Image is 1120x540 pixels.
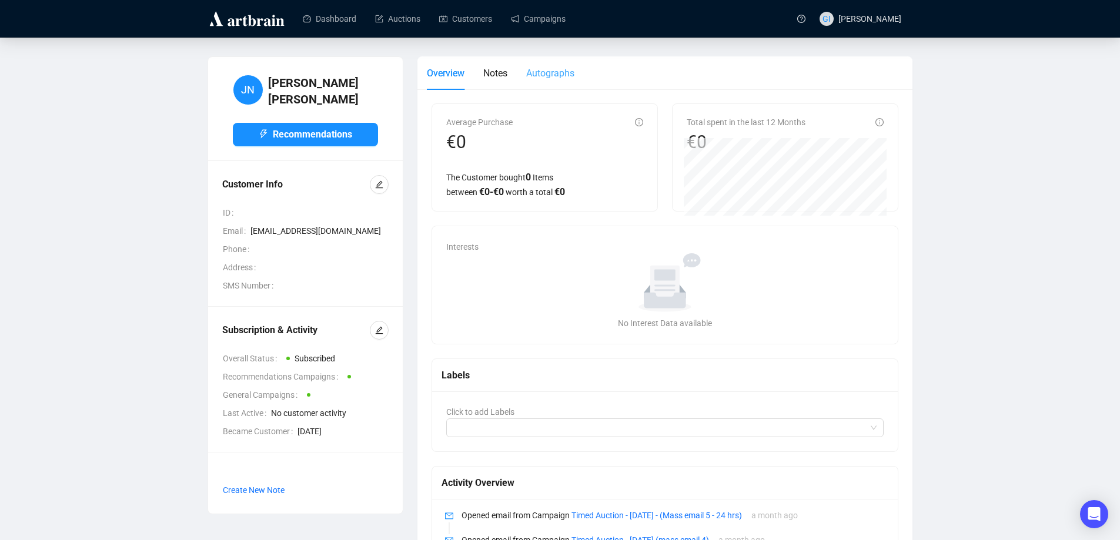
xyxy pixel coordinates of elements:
span: ID [223,206,238,219]
span: edit [375,180,383,189]
span: question-circle [797,15,805,23]
span: Recommendations Campaigns [223,370,343,383]
span: Email [223,224,250,237]
p: Opened email from Campaign [462,509,884,522]
span: Notes [483,68,507,79]
span: Became Customer [223,425,297,438]
span: info-circle [875,118,884,126]
span: info-circle [635,118,643,126]
span: [EMAIL_ADDRESS][DOMAIN_NAME] [250,224,389,237]
span: GI [823,12,831,25]
h4: [PERSON_NAME] [PERSON_NAME] [268,75,378,108]
span: Overview [427,68,464,79]
span: SMS Number [223,279,278,292]
span: € 0 [554,186,565,197]
button: Create New Note [222,481,285,499]
span: Overall Status [223,352,282,365]
span: Subscribed [295,354,335,363]
span: Last Active [223,407,271,420]
span: Total spent in the last 12 Months [687,118,805,127]
span: Interests [446,242,479,251]
div: €0 [687,131,805,153]
span: a month ago [751,511,798,520]
span: mail [445,512,453,520]
a: Campaigns [511,4,566,34]
span: [DATE] [297,425,389,438]
div: The Customer bought Items between worth a total [446,170,643,199]
div: Subscription & Activity [222,323,370,337]
div: €0 [446,131,513,153]
span: 0 [526,172,531,183]
div: Labels [442,368,889,383]
div: Customer Info [222,177,370,192]
a: Dashboard [303,4,356,34]
span: JN [241,82,255,98]
div: Activity Overview [442,475,889,490]
span: Click to add Labels [446,407,514,417]
a: Auctions [375,4,420,34]
span: [PERSON_NAME] [838,14,901,24]
span: No customer activity [271,407,389,420]
div: No Interest Data available [451,317,880,330]
div: Open Intercom Messenger [1080,500,1108,528]
span: thunderbolt [259,129,268,139]
button: Recommendations [233,123,378,146]
span: Average Purchase [446,118,513,127]
span: Autographs [526,68,574,79]
a: Customers [439,4,492,34]
span: Phone [223,243,254,256]
span: General Campaigns [223,388,302,401]
span: Address [223,261,260,274]
a: Timed Auction - [DATE] - (Mass email 5 - 24 hrs) [571,511,742,520]
span: edit [375,326,383,334]
img: logo [208,9,286,28]
span: Recommendations [273,127,352,142]
span: Create New Note [223,485,285,495]
span: € 0 - € 0 [479,186,504,197]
